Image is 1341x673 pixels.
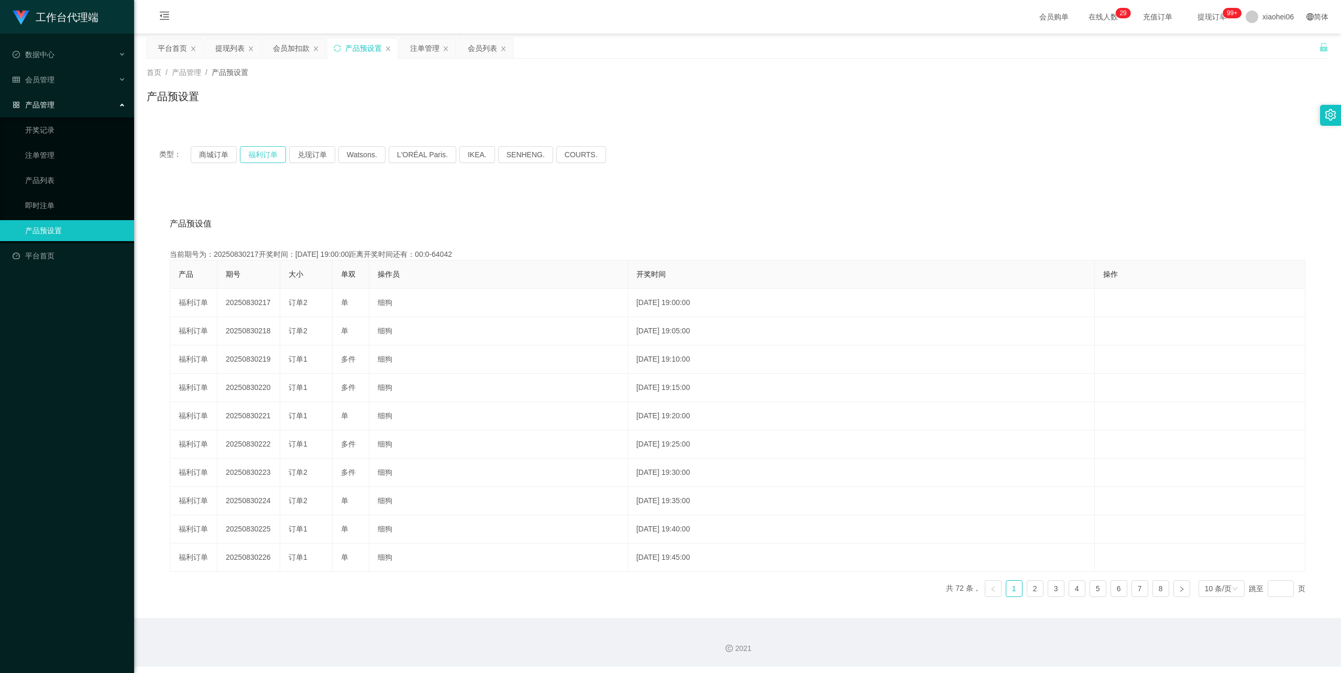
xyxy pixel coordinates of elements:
[217,289,280,317] td: 20250830217
[334,45,341,52] i: 图标: sync
[468,38,497,58] div: 会员列表
[1111,581,1127,596] a: 6
[628,402,1095,430] td: [DATE] 19:20:00
[13,245,126,266] a: 图标: dashboard平台首页
[13,10,29,25] img: logo.9652507e.png
[1027,580,1043,597] li: 2
[369,345,628,374] td: 细狗
[1325,109,1336,121] i: 图标: setting
[1027,581,1043,596] a: 2
[341,355,356,363] span: 多件
[147,89,199,104] h1: 产品预设置
[1179,586,1185,592] i: 图标: right
[217,487,280,515] td: 20250830224
[1090,580,1106,597] li: 5
[226,270,240,278] span: 期号
[628,430,1095,459] td: [DATE] 19:25:00
[628,515,1095,544] td: [DATE] 19:40:00
[498,146,553,163] button: SENHENG.
[289,383,307,392] span: 订单1
[217,402,280,430] td: 20250830221
[289,468,307,476] span: 订单2
[289,411,307,420] span: 订单1
[170,544,217,572] td: 福利订单
[13,51,20,58] i: 图标: check-circle-o
[170,487,217,515] td: 福利订单
[1131,580,1148,597] li: 7
[289,440,307,448] span: 订单1
[410,38,439,58] div: 注单管理
[166,68,168,77] span: /
[369,430,628,459] td: 细狗
[628,544,1095,572] td: [DATE] 19:45:00
[240,146,286,163] button: 福利订单
[273,38,310,58] div: 会员加扣款
[378,270,400,278] span: 操作员
[628,317,1095,345] td: [DATE] 19:05:00
[369,374,628,402] td: 细狗
[289,553,307,561] span: 订单1
[1119,8,1123,18] p: 2
[1103,270,1118,278] span: 操作
[217,544,280,572] td: 20250830226
[205,68,207,77] span: /
[1083,13,1123,20] span: 在线人数
[1069,581,1085,596] a: 4
[1048,580,1064,597] li: 3
[369,402,628,430] td: 细狗
[212,68,248,77] span: 产品预设置
[217,317,280,345] td: 20250830218
[1249,580,1305,597] div: 跳至 页
[345,38,382,58] div: 产品预设置
[217,515,280,544] td: 20250830225
[369,317,628,345] td: 细狗
[1123,8,1127,18] p: 9
[1232,585,1238,593] i: 图标: down
[341,496,348,505] span: 单
[289,496,307,505] span: 订单2
[1115,8,1130,18] sup: 29
[13,76,20,83] i: 图标: table
[159,146,191,163] span: 类型：
[1319,42,1328,52] i: 图标: unlock
[170,515,217,544] td: 福利订单
[1111,580,1127,597] li: 6
[289,525,307,533] span: 订单1
[170,402,217,430] td: 福利订单
[556,146,606,163] button: COURTS.
[385,46,391,52] i: 图标: close
[158,38,187,58] div: 平台首页
[1006,581,1022,596] a: 1
[1205,581,1232,596] div: 10 条/页
[946,580,980,597] li: 共 72 条，
[25,170,126,191] a: 产品列表
[500,46,507,52] i: 图标: close
[369,515,628,544] td: 细狗
[341,553,348,561] span: 单
[1138,13,1178,20] span: 充值订单
[289,327,307,335] span: 订单2
[25,120,126,140] a: 开奖记录
[1153,581,1169,596] a: 8
[13,101,54,109] span: 产品管理
[1006,580,1023,597] li: 1
[341,411,348,420] span: 单
[147,1,182,34] i: 图标: menu-fold
[985,580,1002,597] li: 上一页
[1223,8,1241,18] sup: 1024
[147,68,161,77] span: 首页
[1090,581,1106,596] a: 5
[170,374,217,402] td: 福利订单
[341,270,356,278] span: 单双
[172,68,201,77] span: 产品管理
[179,270,193,278] span: 产品
[1173,580,1190,597] li: 下一页
[142,643,1333,654] div: 2021
[338,146,386,163] button: Watsons.
[341,440,356,448] span: 多件
[25,220,126,241] a: 产品预设置
[289,270,303,278] span: 大小
[217,459,280,487] td: 20250830223
[341,327,348,335] span: 单
[313,46,319,52] i: 图标: close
